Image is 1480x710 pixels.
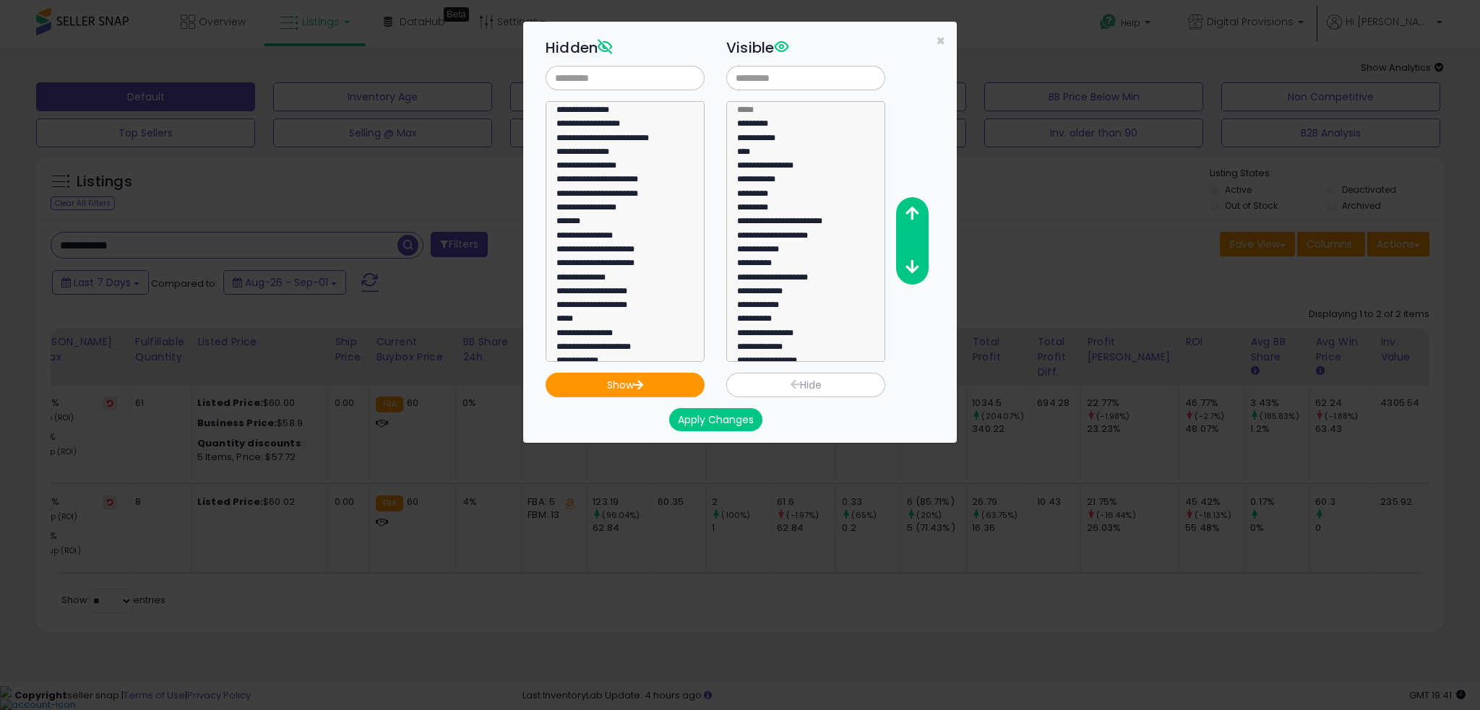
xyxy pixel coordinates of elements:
[726,373,885,397] button: Hide
[546,37,705,59] h3: Hidden
[546,373,705,397] button: Show
[936,30,945,51] span: ×
[726,37,885,59] h3: Visible
[669,408,762,431] button: Apply Changes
